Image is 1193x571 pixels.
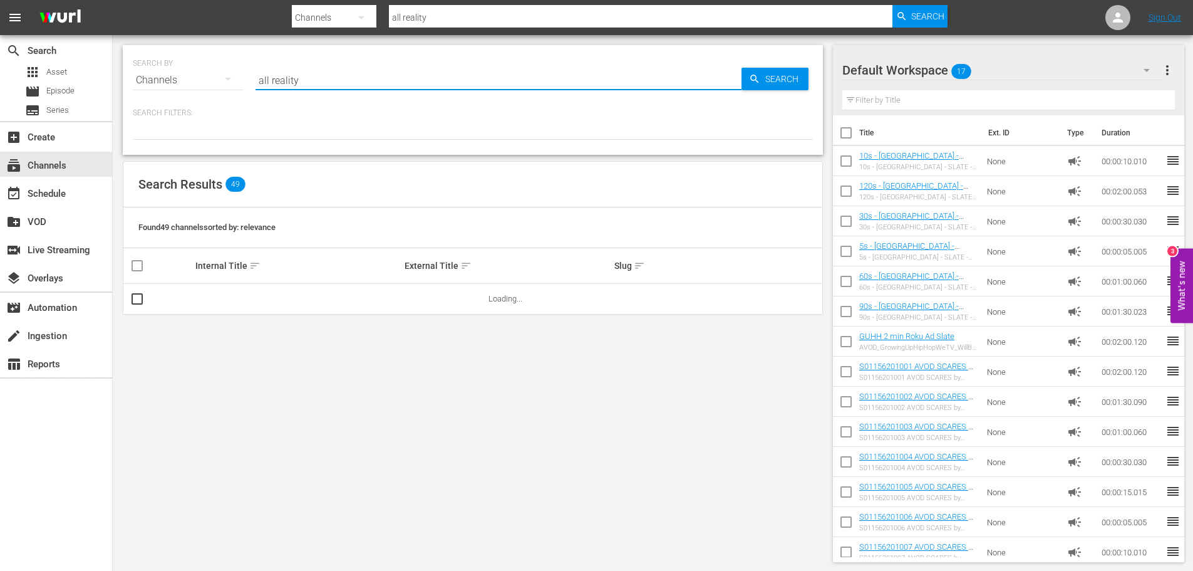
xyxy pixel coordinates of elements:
td: 00:00:15.015 [1097,477,1165,507]
span: Live Streaming [6,243,21,258]
a: S01156201006 AVOD SCARES by SHUDDER WillBeRightBack 05 [859,512,976,531]
span: Ad [1067,485,1082,500]
td: None [982,357,1062,387]
th: Type [1060,115,1094,150]
span: reorder [1165,243,1180,258]
div: 3 [1167,246,1177,256]
div: 90s - [GEOGRAPHIC_DATA] - SLATE - 2021 [859,313,978,322]
td: None [982,417,1062,447]
td: None [982,206,1062,236]
td: 00:00:30.030 [1097,206,1165,236]
span: Ad [1067,154,1082,169]
td: 00:01:30.023 [1097,296,1165,327]
div: 10s - [GEOGRAPHIC_DATA] - SLATE - 2021 [859,163,978,171]
span: Overlays [6,271,21,286]
td: 00:00:10.010 [1097,146,1165,176]
span: reorder [1165,303,1180,318]
span: 17 [951,58,971,85]
span: Ad [1067,545,1082,560]
td: None [982,387,1062,417]
span: reorder [1165,333,1180,348]
span: Ingestion [6,328,21,343]
td: None [982,176,1062,206]
span: Ad [1067,274,1082,289]
span: reorder [1165,544,1180,559]
a: S01156201002 AVOD SCARES by SHUDDER WillBeRightBack 90 [859,392,976,411]
a: 90s - [GEOGRAPHIC_DATA] - SLATE - 2021 [859,301,964,320]
span: Search Results [138,177,222,192]
td: 00:01:00.060 [1097,417,1165,447]
th: Title [859,115,981,150]
span: more_vert [1160,63,1175,78]
div: S01156201007 AVOD SCARES by SHUDDER WillBeRightBack 10 [859,554,978,562]
td: None [982,327,1062,357]
div: 5s - [GEOGRAPHIC_DATA] - SLATE - 2021 [859,253,978,261]
span: reorder [1165,153,1180,168]
span: 49 [225,177,245,192]
span: Ad [1067,515,1082,530]
span: reorder [1165,364,1180,379]
a: 5s - [GEOGRAPHIC_DATA] - SLATE - 2021 [859,241,959,260]
a: S01156201007 AVOD SCARES by SHUDDER WillBeRightBack 10 [859,542,976,561]
a: S01156201005 AVOD SCARES by SHUDDER WillBeRightBack 15 [859,482,976,501]
span: Ad [1067,334,1082,349]
a: S01156201004 AVOD SCARES by SHUDDER WillBeRightBack 30 [859,452,976,471]
span: Search [911,5,944,28]
button: more_vert [1160,55,1175,85]
div: External Title [405,258,611,273]
td: 00:00:05.005 [1097,236,1165,266]
div: 30s - [GEOGRAPHIC_DATA] - SLATE - 2021 [859,223,978,231]
td: 00:01:30.090 [1097,387,1165,417]
span: Search [760,68,808,90]
td: 00:02:00.120 [1097,357,1165,387]
td: 00:00:05.005 [1097,507,1165,537]
span: Episode [25,84,40,99]
td: 00:00:30.030 [1097,447,1165,477]
span: Schedule [6,186,21,201]
span: Episode [46,85,75,97]
div: S01156201002 AVOD SCARES by SHUDDER WillBeRightBack 90 [859,404,978,412]
a: GUHH 2 min Roku Ad Slate [859,332,954,341]
span: Reports [6,357,21,372]
div: AVOD_GrowingUpHipHopWeTV_WillBeRightBack _2MinCountdown_RB24_S01398804001-Roku [859,343,978,352]
div: 120s - [GEOGRAPHIC_DATA] - SLATE - 2021 [859,193,978,201]
a: 120s - [GEOGRAPHIC_DATA] - SLATE - 2021 [859,181,968,200]
th: Duration [1094,115,1169,150]
p: Search Filters: [133,108,813,118]
button: Open Feedback Widget [1170,248,1193,323]
span: reorder [1165,514,1180,529]
span: Search [6,43,21,58]
div: S01156201001 AVOD SCARES by SHUDDER WillBeRightBack 120 [859,374,978,382]
span: Asset [46,66,67,78]
td: 00:02:00.120 [1097,327,1165,357]
img: ans4CAIJ8jUAAAAAAAAAAAAAAAAAAAAAAAAgQb4GAAAAAAAAAAAAAAAAAAAAAAAAJMjXAAAAAAAAAAAAAAAAAAAAAAAAgAT5G... [30,3,90,33]
span: reorder [1165,394,1180,409]
button: Search [892,5,948,28]
a: Sign Out [1149,13,1181,23]
td: 00:01:00.060 [1097,266,1165,296]
span: reorder [1165,454,1180,469]
td: 00:02:00.053 [1097,176,1165,206]
span: Ad [1067,214,1082,229]
td: None [982,296,1062,327]
td: None [982,477,1062,507]
div: Slug [614,258,820,273]
span: Ad [1067,454,1082,469]
div: 60s - [GEOGRAPHIC_DATA] - SLATE - 2021 [859,283,978,291]
div: S01156201006 AVOD SCARES by SHUDDER WillBeRightBack 05 [859,524,978,532]
th: Ext. ID [981,115,1060,150]
td: None [982,146,1062,176]
span: Automation [6,300,21,315]
span: VOD [6,214,21,229]
span: reorder [1165,484,1180,499]
div: Default Workspace [842,53,1162,88]
span: reorder [1165,183,1180,198]
span: Channels [6,158,21,173]
span: reorder [1165,273,1180,288]
a: S01156201001 AVOD SCARES by SHUDDER WillBeRightBack 120 [859,362,976,380]
td: None [982,537,1062,567]
a: S01156201003 AVOD SCARES by SHUDDER WillBeRightBack 60 [859,422,976,441]
div: S01156201005 AVOD SCARES by SHUDDER WillBeRightBack 15 [859,494,978,502]
span: Ad [1067,394,1082,409]
span: Ad [1067,424,1082,439]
